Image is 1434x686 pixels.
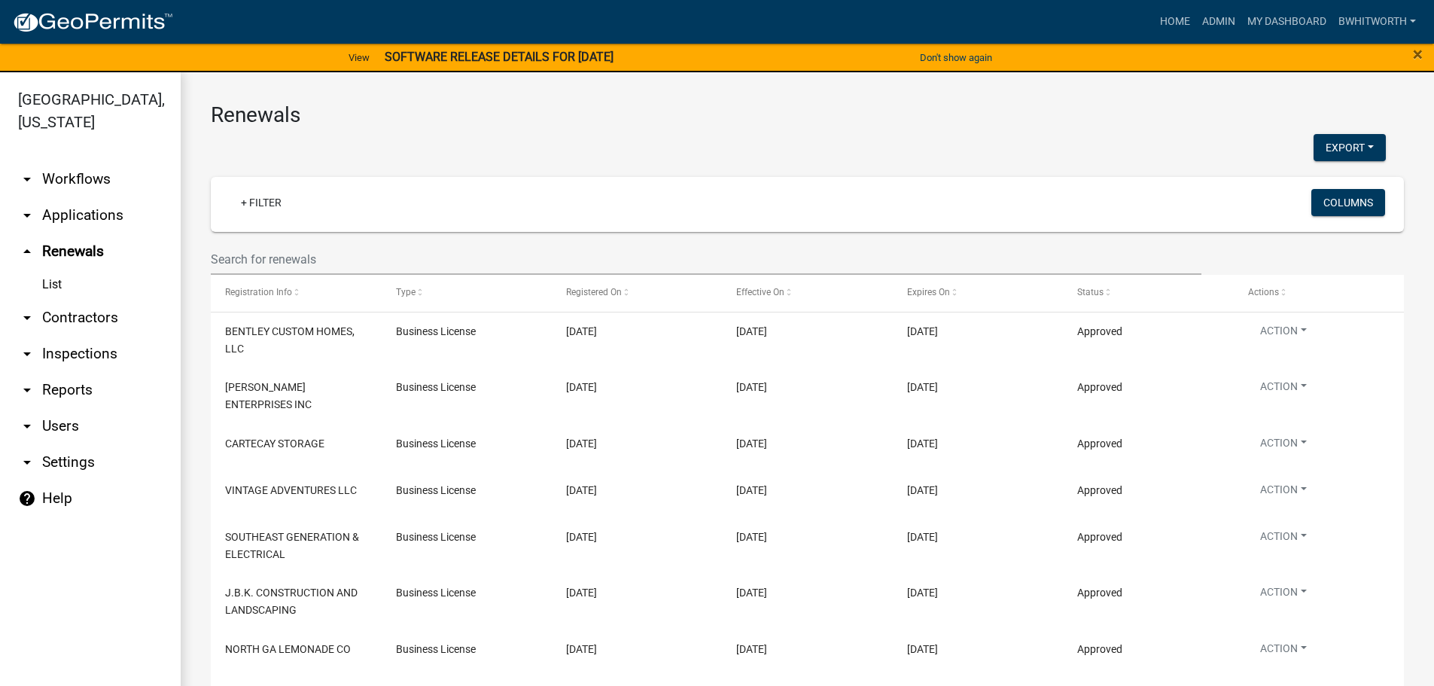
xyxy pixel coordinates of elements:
span: Approved [1077,587,1122,599]
span: Approved [1077,325,1122,337]
datatable-header-cell: Expires On [893,275,1063,311]
datatable-header-cell: Registered On [552,275,722,311]
a: View [343,45,376,70]
span: Approved [1077,484,1122,496]
span: BENTLEY CUSTOM HOMES, LLC [225,325,355,355]
datatable-header-cell: Effective On [722,275,892,311]
span: Registration Info [225,287,292,297]
button: Don't show again [914,45,998,70]
span: 12/31/2026 [907,381,938,393]
i: arrow_drop_down [18,206,36,224]
span: Business License [396,325,476,337]
span: Actions [1248,287,1279,297]
a: + Filter [229,189,294,216]
span: KEN PARKER ENTERPRISES INC [225,381,312,410]
span: 12/31/2025 [907,438,938,450]
span: Approved [1077,381,1122,393]
span: CARTECAY STORAGE [225,438,324,450]
span: VINTAGE ADVENTURES LLC [225,484,357,496]
span: Business License [396,531,476,543]
i: arrow_drop_down [18,381,36,399]
span: 12/31/2026 [907,587,938,599]
i: arrow_drop_down [18,453,36,471]
span: 9/5/2025 [736,587,767,599]
button: Export [1314,134,1386,161]
span: Approved [1077,643,1122,655]
span: 9/5/2025 [566,587,597,599]
span: Business License [396,587,476,599]
span: Business License [396,381,476,393]
span: Expires On [907,287,950,297]
button: Action [1248,584,1319,606]
span: Business License [396,484,476,496]
i: arrow_drop_up [18,242,36,261]
span: 12/31/2026 [907,643,938,655]
span: Type [396,287,416,297]
datatable-header-cell: Registration Info [211,275,381,311]
span: 9/8/2025 [736,484,767,496]
span: J.B.K. CONSTRUCTION AND LANDSCAPING [225,587,358,616]
datatable-header-cell: Status [1063,275,1233,311]
button: Action [1248,379,1319,401]
a: Home [1154,8,1196,36]
a: My Dashboard [1241,8,1332,36]
span: × [1413,44,1423,65]
button: Close [1413,45,1423,63]
i: arrow_drop_down [18,345,36,363]
strong: SOFTWARE RELEASE DETAILS FOR [DATE] [385,50,613,64]
span: 9/10/2025 [566,325,597,337]
span: SOUTHEAST GENERATION & ELECTRICAL [225,531,359,560]
span: 12/31/2026 [907,484,938,496]
span: 9/4/2025 [566,643,597,655]
i: arrow_drop_down [18,309,36,327]
h3: Renewals [211,102,1404,128]
datatable-header-cell: Type [381,275,551,311]
span: 9/10/2025 [736,381,767,393]
span: Status [1077,287,1104,297]
span: 9/4/2025 [736,643,767,655]
span: Business License [396,438,476,450]
i: arrow_drop_down [18,170,36,188]
button: Action [1248,529,1319,550]
span: 9/10/2025 [736,325,767,337]
span: Approved [1077,438,1122,450]
span: 12/31/2026 [907,531,938,543]
span: 9/9/2025 [736,438,767,450]
button: Action [1248,435,1319,457]
a: Admin [1196,8,1241,36]
i: arrow_drop_down [18,417,36,435]
span: NORTH GA LEMONADE CO [225,643,351,655]
span: 9/10/2025 [566,381,597,393]
span: 9/5/2025 [566,531,597,543]
span: 9/9/2025 [566,438,597,450]
button: Action [1248,482,1319,504]
span: Effective On [736,287,784,297]
button: Columns [1311,189,1385,216]
button: Action [1248,323,1319,345]
button: Action [1248,641,1319,663]
datatable-header-cell: Actions [1234,275,1404,311]
input: Search for renewals [211,244,1201,275]
span: Business License [396,643,476,655]
i: help [18,489,36,508]
span: 12/31/2026 [907,325,938,337]
span: 9/8/2025 [566,484,597,496]
span: Approved [1077,531,1122,543]
span: 9/5/2025 [736,531,767,543]
span: Registered On [566,287,622,297]
a: BWhitworth [1332,8,1422,36]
